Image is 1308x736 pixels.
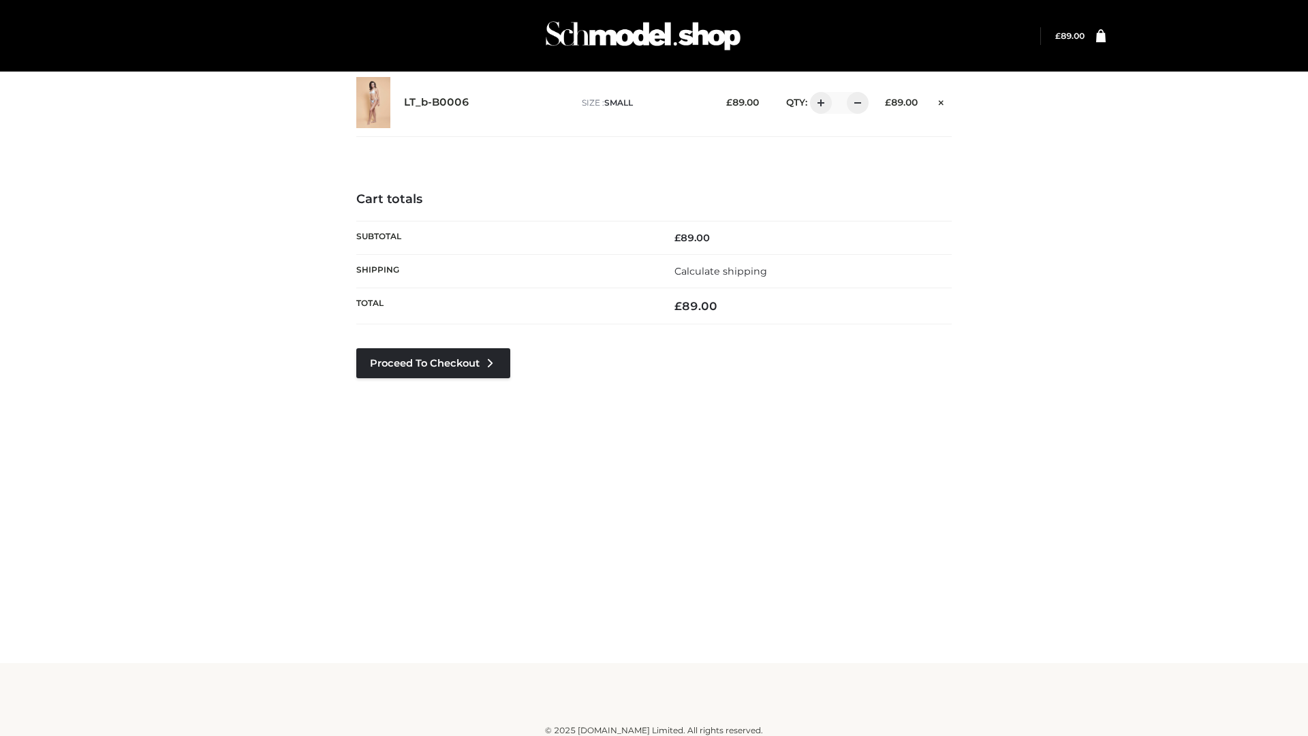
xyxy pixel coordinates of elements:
a: Calculate shipping [674,265,767,277]
a: LT_b-B0006 [404,96,469,109]
h4: Cart totals [356,192,952,207]
th: Shipping [356,254,654,288]
bdi: 89.00 [726,97,759,108]
th: Total [356,288,654,324]
a: Remove this item [931,92,952,110]
bdi: 89.00 [674,232,710,244]
p: size : [582,97,705,109]
span: SMALL [604,97,633,108]
div: QTY: [773,92,864,114]
img: Schmodel Admin 964 [541,9,745,63]
span: £ [885,97,891,108]
span: £ [1055,31,1061,41]
a: Proceed to Checkout [356,348,510,378]
bdi: 89.00 [885,97,918,108]
bdi: 89.00 [1055,31,1085,41]
th: Subtotal [356,221,654,254]
a: £89.00 [1055,31,1085,41]
span: £ [726,97,732,108]
span: £ [674,232,681,244]
bdi: 89.00 [674,299,717,313]
span: £ [674,299,682,313]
